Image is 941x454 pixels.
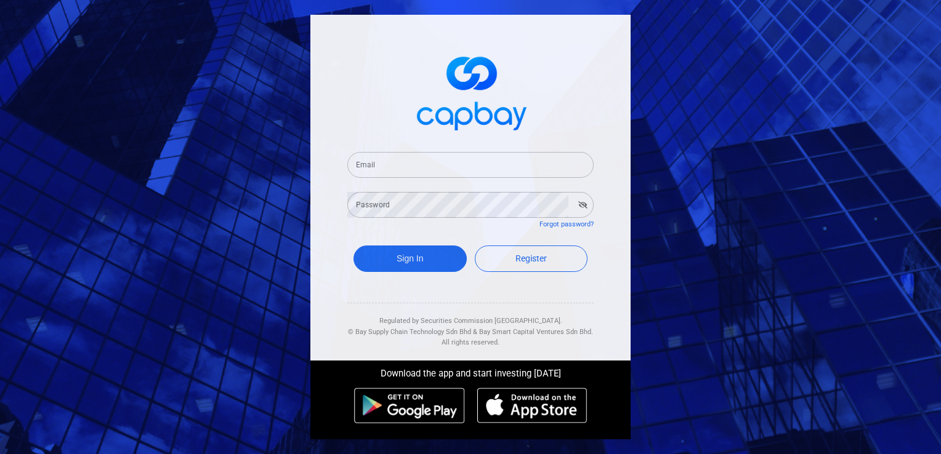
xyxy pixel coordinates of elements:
[347,303,594,348] div: Regulated by Securities Commission [GEOGRAPHIC_DATA]. & All rights reserved.
[515,253,547,263] span: Register
[477,388,587,423] img: ios
[353,245,467,272] button: Sign In
[539,220,594,228] a: Forgot password?
[354,388,465,423] img: android
[475,245,588,272] a: Register
[479,328,593,336] span: Bay Smart Capital Ventures Sdn Bhd.
[348,328,471,336] span: © Bay Supply Chain Technology Sdn Bhd
[409,46,532,137] img: logo
[301,360,640,381] div: Download the app and start investing [DATE]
